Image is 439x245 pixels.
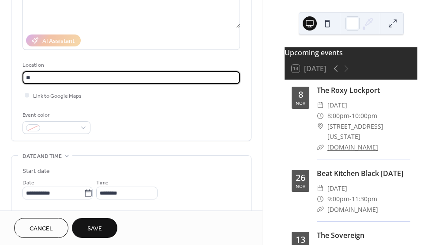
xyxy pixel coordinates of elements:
[349,111,352,121] span: -
[298,90,303,99] div: 8
[352,194,377,204] span: 11:30pm
[317,183,324,194] div: ​
[317,121,324,132] div: ​
[327,205,378,214] a: [DOMAIN_NAME]
[327,111,349,121] span: 8:00pm
[317,194,324,204] div: ​
[23,167,50,176] div: Start date
[23,178,34,188] span: Date
[33,92,82,101] span: Link to Google Maps
[317,168,403,178] a: Beat Kitchen Black [DATE]
[285,47,417,58] div: Upcoming events
[317,142,324,153] div: ​
[296,235,305,244] div: 13
[96,178,109,188] span: Time
[23,111,89,120] div: Event color
[296,101,305,105] div: Nov
[317,111,324,121] div: ​
[327,183,347,194] span: [DATE]
[317,85,380,95] a: The Roxy Lockport
[296,173,305,182] div: 26
[317,100,324,111] div: ​
[317,204,324,215] div: ​
[23,61,238,70] div: Location
[72,218,117,238] button: Save
[327,100,347,111] span: [DATE]
[23,210,47,219] div: End date
[327,143,378,151] a: [DOMAIN_NAME]
[327,121,410,142] span: [STREET_ADDRESS][US_STATE]
[327,194,349,204] span: 9:00pm
[296,184,305,188] div: Nov
[87,224,102,234] span: Save
[23,152,62,161] span: Date and time
[30,224,53,234] span: Cancel
[352,111,377,121] span: 10:00pm
[317,230,364,240] a: The Sovereign
[14,218,68,238] button: Cancel
[349,194,352,204] span: -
